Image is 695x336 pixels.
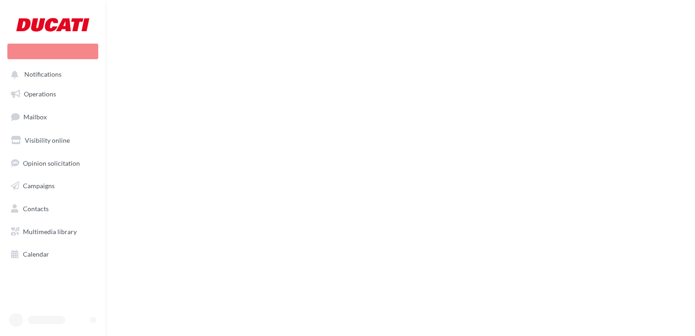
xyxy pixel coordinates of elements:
span: Campaigns [23,182,55,190]
span: Opinion solicitation [23,159,80,167]
a: Mailbox [6,107,100,127]
a: Visibility online [6,131,100,150]
a: Opinion solicitation [6,154,100,173]
div: New campaign [7,44,98,59]
span: Notifications [24,71,62,78]
a: Contacts [6,199,100,218]
span: Calendar [23,250,49,258]
a: Calendar [6,245,100,264]
a: Operations [6,84,100,104]
span: Multimedia library [23,228,77,235]
span: Visibility online [25,136,70,144]
a: Multimedia library [6,222,100,241]
a: Campaigns [6,176,100,196]
span: Operations [24,90,56,98]
span: Mailbox [23,113,47,121]
span: Contacts [23,205,49,213]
